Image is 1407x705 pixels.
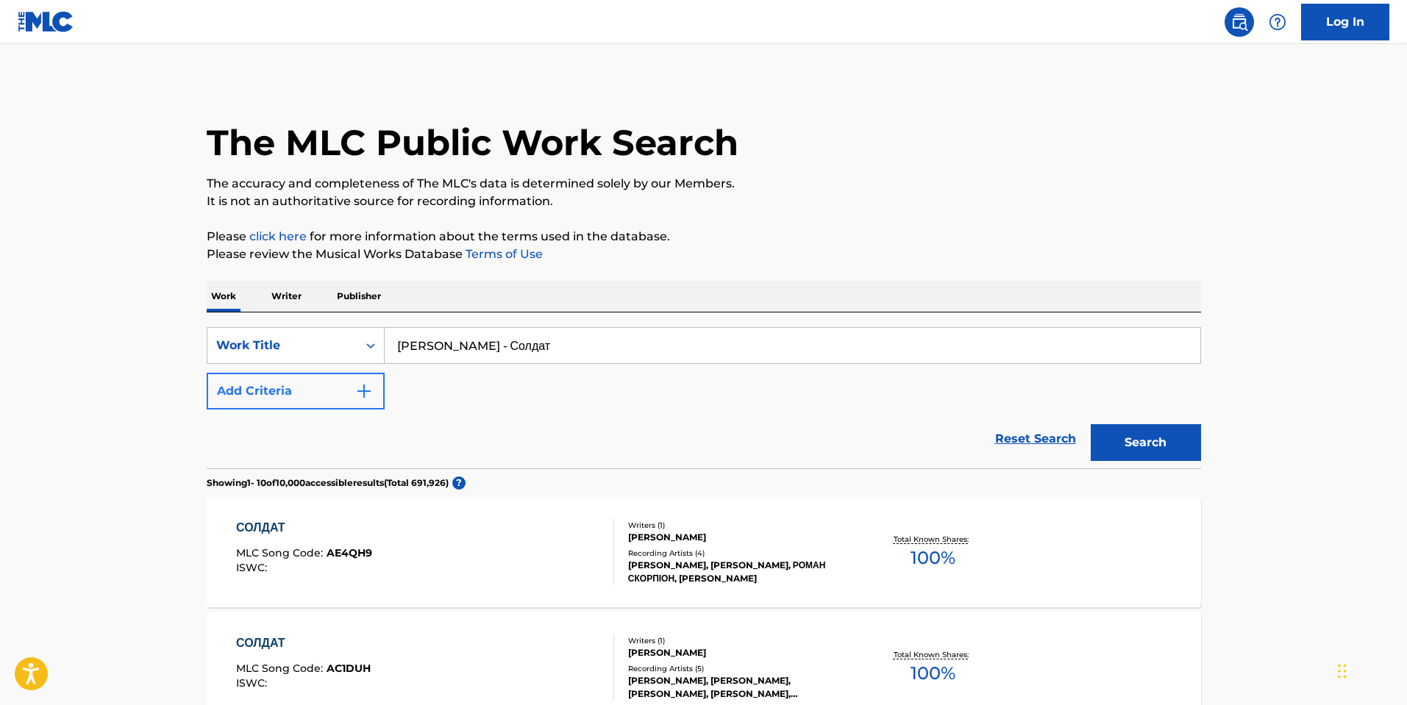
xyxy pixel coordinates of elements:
a: Public Search [1225,7,1254,37]
p: Please for more information about the terms used in the database. [207,228,1201,246]
img: help [1269,13,1286,31]
p: Please review the Musical Works Database [207,246,1201,263]
button: Add Criteria [207,373,385,409]
div: [PERSON_NAME] [628,531,850,544]
div: СОЛДАТ [236,634,371,652]
span: 100 % [911,660,955,687]
iframe: Chat Widget [1333,634,1407,705]
div: [PERSON_NAME], [PERSON_NAME], [PERSON_NAME], [PERSON_NAME], [PERSON_NAME] [628,674,850,701]
img: MLC Logo [18,11,74,32]
div: Help [1263,7,1292,37]
p: It is not an authoritative source for recording information. [207,193,1201,210]
form: Search Form [207,327,1201,468]
p: Total Known Shares: [894,534,972,545]
div: Work Title [216,337,349,354]
a: Log In [1301,4,1389,40]
a: Reset Search [988,423,1083,455]
p: Publisher [332,281,385,312]
span: AE4QH9 [327,546,372,559]
span: 100 % [911,545,955,571]
span: AC1DUH [327,662,371,675]
div: Drag [1338,649,1347,693]
div: [PERSON_NAME], [PERSON_NAME], РОМАН СКОРПІОН, [PERSON_NAME] [628,559,850,585]
div: СОЛДАТ [236,519,372,537]
a: click here [249,229,307,243]
div: [PERSON_NAME] [628,646,850,659]
a: СОЛДАТMLC Song Code:AE4QH9ISWC:Writers (1)[PERSON_NAME]Recording Artists (4)[PERSON_NAME], [PERSO... [207,497,1201,607]
span: MLC Song Code : [236,546,327,559]
img: search [1230,13,1248,31]
div: Recording Artists ( 4 ) [628,548,850,559]
span: MLC Song Code : [236,662,327,675]
span: ? [452,476,466,490]
button: Search [1091,424,1201,461]
div: Writers ( 1 ) [628,635,850,646]
span: ISWC : [236,561,271,574]
h1: The MLC Public Work Search [207,121,738,165]
a: Terms of Use [463,247,543,261]
p: Total Known Shares: [894,649,972,660]
div: Writers ( 1 ) [628,520,850,531]
span: ISWC : [236,676,271,690]
p: Work [207,281,241,312]
p: Showing 1 - 10 of 10,000 accessible results (Total 691,926 ) [207,476,449,490]
div: Recording Artists ( 5 ) [628,663,850,674]
img: 9d2ae6d4665cec9f34b9.svg [355,382,373,400]
p: The accuracy and completeness of The MLC's data is determined solely by our Members. [207,175,1201,193]
p: Writer [267,281,306,312]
